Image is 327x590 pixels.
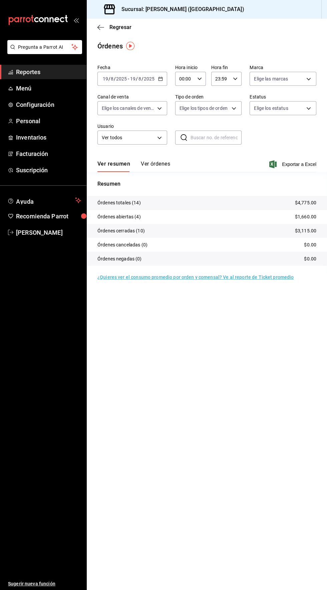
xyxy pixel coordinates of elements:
[175,65,206,70] label: Hora inicio
[97,227,145,234] p: Órdenes cerradas (10)
[109,24,131,30] span: Regresar
[102,105,155,112] span: Elige los canales de venta
[97,241,147,248] p: Órdenes canceladas (0)
[102,134,155,141] span: Ver todos
[108,76,110,81] span: /
[128,76,129,81] span: -
[250,65,316,70] label: Marca
[141,161,170,172] button: Ver órdenes
[16,166,81,175] span: Suscripción
[97,24,131,30] button: Regresar
[97,161,170,172] div: navigation tabs
[97,255,142,262] p: Órdenes negadas (0)
[116,76,127,81] input: ----
[16,84,81,93] span: Menú
[136,76,138,81] span: /
[16,228,81,237] span: [PERSON_NAME]
[16,196,72,204] span: Ayuda
[254,105,288,112] span: Elige los estatus
[97,124,167,129] label: Usuario
[97,41,123,51] div: Órdenes
[271,160,316,168] button: Exportar a Excel
[18,44,72,51] span: Pregunta a Parrot AI
[254,75,288,82] span: Elige las marcas
[110,76,114,81] input: --
[191,131,242,144] input: Buscar no. de referencia
[304,255,316,262] p: $0.00
[141,76,143,81] span: /
[130,76,136,81] input: --
[5,48,82,55] a: Pregunta a Parrot AI
[97,199,141,206] p: Órdenes totales (14)
[16,149,81,158] span: Facturación
[16,67,81,76] span: Reportes
[97,180,316,188] p: Resumen
[97,213,141,220] p: Órdenes abiertas (4)
[211,65,242,70] label: Hora fin
[97,65,167,70] label: Fecha
[16,212,81,221] span: Recomienda Parrot
[7,40,82,54] button: Pregunta a Parrot AI
[143,76,155,81] input: ----
[126,42,134,50] img: Tooltip marker
[138,76,141,81] input: --
[175,94,242,99] label: Tipo de orden
[295,227,316,234] p: $3,115.00
[8,580,81,587] span: Sugerir nueva función
[73,17,79,23] button: open_drawer_menu
[295,213,316,220] p: $1,660.00
[295,199,316,206] p: $4,775.00
[180,105,228,112] span: Elige los tipos de orden
[304,241,316,248] p: $0.00
[250,94,316,99] label: Estatus
[102,76,108,81] input: --
[114,76,116,81] span: /
[116,5,244,13] h3: Sucursal: [PERSON_NAME] ([GEOGRAPHIC_DATA])
[16,133,81,142] span: Inventarios
[16,100,81,109] span: Configuración
[97,94,167,99] label: Canal de venta
[97,161,130,172] button: Ver resumen
[16,117,81,126] span: Personal
[97,274,294,280] a: ¿Quieres ver el consumo promedio por orden y comensal? Ve al reporte de Ticket promedio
